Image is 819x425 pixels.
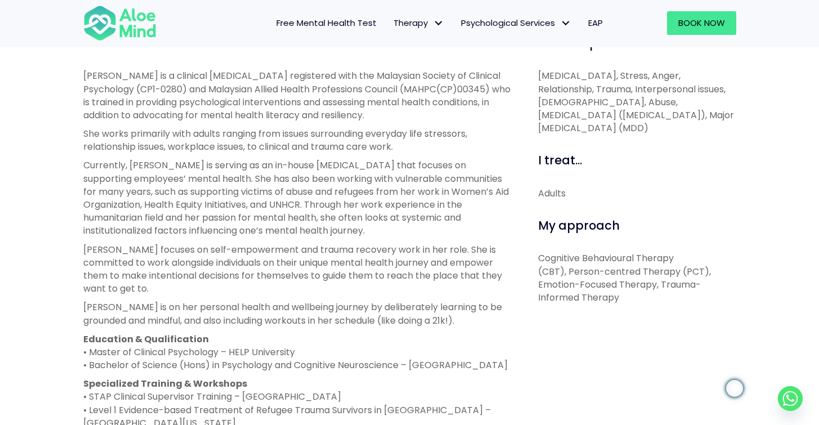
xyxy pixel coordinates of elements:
p: [PERSON_NAME] is a clinical [MEDICAL_DATA] registered with the Malaysian Society of Clinical Psyc... [83,69,513,122]
a: TherapyTherapy: submenu [385,11,453,35]
p: Currently, [PERSON_NAME] is serving as an in-house [MEDICAL_DATA] that focuses on supporting empl... [83,159,513,237]
span: Psychological Services [461,17,571,29]
span: Therapy: submenu [431,15,447,32]
nav: Menu [171,11,611,35]
span: Book Now [678,17,725,29]
p: • Master of Clinical Psychology – HELP University • Bachelor of Science (Hons) in Psychology and ... [83,333,513,372]
a: EAP [580,11,611,35]
a: Book Now [667,11,736,35]
span: My approach [538,217,620,234]
strong: Specialized Training & Workshops [83,377,247,390]
a: Whatsapp [778,386,803,411]
img: Aloe mind Logo [83,5,156,42]
a: Free Mental Health Test [268,11,385,35]
span: Free Mental Health Test [276,17,377,29]
span: EAP [588,17,603,29]
p: [PERSON_NAME] focuses on self-empowerment and trauma recovery work in her role. She is committed ... [83,243,513,296]
p: [MEDICAL_DATA], Stress, Anger, Relationship, Trauma, Interpersonal issues, [DEMOGRAPHIC_DATA], Ab... [538,69,736,135]
strong: Education & Qualification [83,333,209,346]
span: I treat... [538,152,582,168]
div: Adults [538,187,736,200]
span: Therapy [393,17,444,29]
span: Psychological Services: submenu [558,15,574,32]
a: Psychological ServicesPsychological Services: submenu [453,11,580,35]
p: She works primarily with adults ranging from issues surrounding everyday life stressors, relation... [83,127,513,153]
p: Cognitive Behavioural Therapy (CBT), Person-centred Therapy (PCT), Emotion-Focused Therapy, Traum... [538,252,736,304]
p: [PERSON_NAME] is on her personal health and wellbeing journey by deliberately learning to be grou... [83,301,513,326]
